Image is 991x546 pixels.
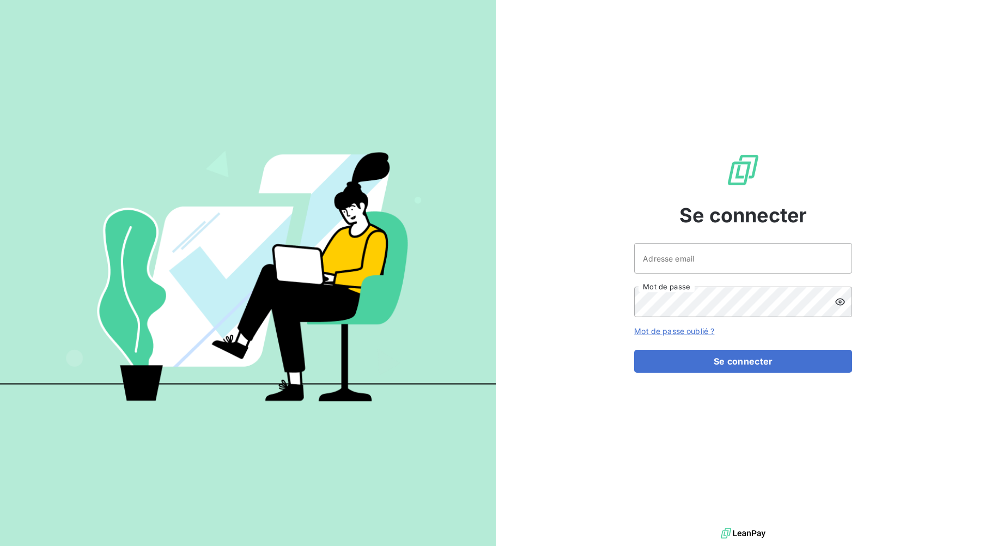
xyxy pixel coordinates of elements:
img: Logo LeanPay [726,153,761,187]
span: Se connecter [679,201,807,230]
button: Se connecter [634,350,852,373]
a: Mot de passe oublié ? [634,326,714,336]
input: placeholder [634,243,852,274]
img: logo [721,525,765,542]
